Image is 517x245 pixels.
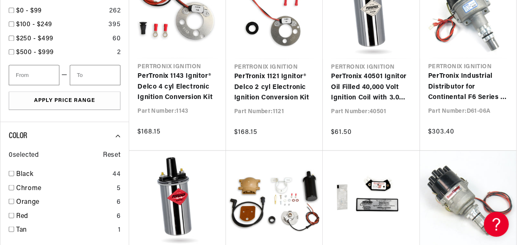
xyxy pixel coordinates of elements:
[117,197,121,208] div: 6
[117,183,121,194] div: 5
[331,72,411,104] a: PerTronix 40501 Ignitor Oil Filled 40,000 Volt Ignition Coil with 3.0 Ohms Resistance in Chrome
[16,197,113,208] a: Orange
[234,72,314,104] a: PerTronix 1121 Ignitor® Delco 2 cyl Electronic Ignition Conversion Kit
[428,71,508,103] a: PerTronix Industrial Distributor for Continental F6 Series 6 Cylinder Engines
[117,47,121,58] div: 2
[16,183,113,194] a: Chrome
[16,169,109,180] a: Black
[113,169,120,180] div: 44
[103,150,120,161] span: Reset
[16,7,42,14] span: $0 - $99
[61,70,68,81] span: —
[16,21,52,28] span: $100 - $249
[70,65,120,85] input: To
[117,211,121,222] div: 6
[16,211,113,222] a: Red
[9,132,27,140] span: Color
[9,65,59,85] input: From
[137,71,217,103] a: PerTronix 1143 Ignitor® Delco 4 cyl Electronic Ignition Conversion Kit
[16,49,54,56] span: $500 - $999
[9,150,39,161] span: 0 selected
[108,20,120,30] div: 395
[113,34,120,45] div: 60
[9,92,120,110] button: Apply Price Range
[109,6,120,17] div: 262
[16,35,54,42] span: $250 - $499
[16,225,115,235] a: Tan
[118,225,121,235] div: 1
